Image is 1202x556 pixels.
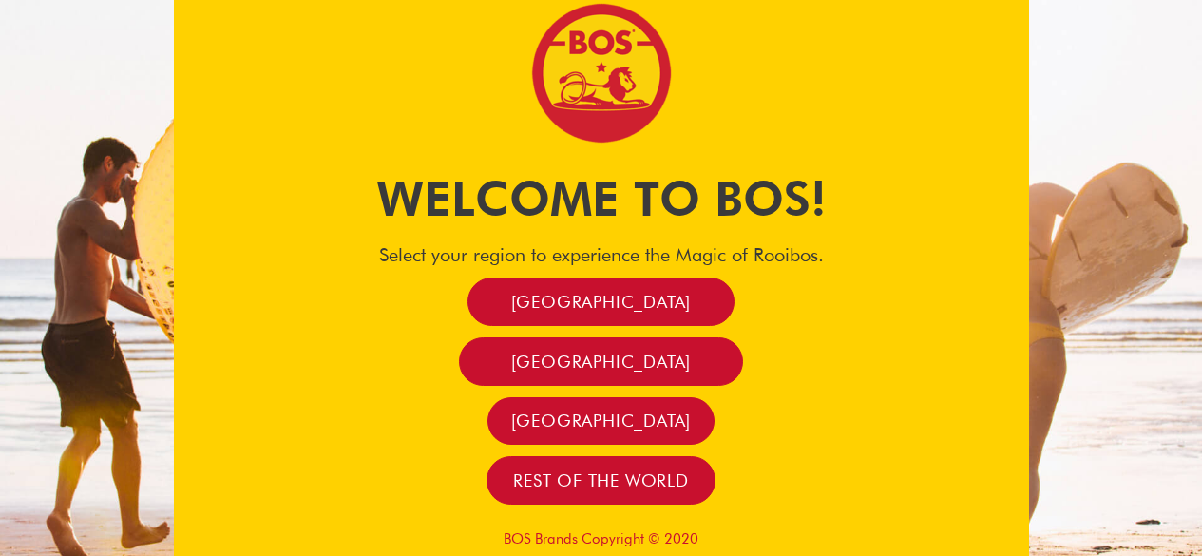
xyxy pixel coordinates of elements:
a: [GEOGRAPHIC_DATA] [487,397,714,446]
img: Bos Brands [530,2,673,144]
h1: Welcome to BOS! [174,165,1029,232]
span: Rest of the world [513,470,689,491]
h4: Select your region to experience the Magic of Rooibos. [174,243,1029,266]
a: Rest of the world [487,456,715,505]
span: [GEOGRAPHIC_DATA] [511,351,692,373]
p: BOS Brands Copyright © 2020 [174,530,1029,547]
a: [GEOGRAPHIC_DATA] [467,278,735,326]
a: [GEOGRAPHIC_DATA] [459,337,744,386]
span: [GEOGRAPHIC_DATA] [511,410,692,431]
span: [GEOGRAPHIC_DATA] [511,291,692,313]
